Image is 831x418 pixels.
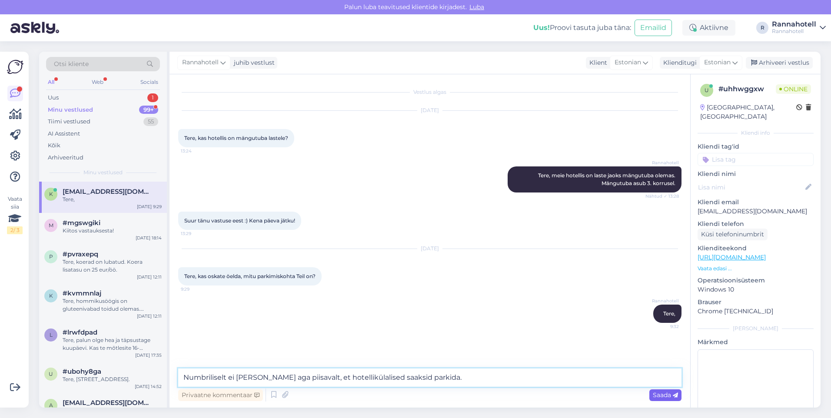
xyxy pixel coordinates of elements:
[63,368,101,375] span: #ubohy8ga
[646,323,679,330] span: 9:32
[181,286,213,292] span: 9:29
[586,58,607,67] div: Klient
[139,76,160,88] div: Socials
[635,20,672,36] button: Emailid
[178,368,681,387] textarea: Numbriliselt ei [PERSON_NAME] aga piisavalt, et hotellikülalised saaksid parkida.
[48,141,60,150] div: Kõik
[63,258,162,274] div: Tere, koerad on lubatud. Koera lisatasu on 25 eur/öö.
[137,313,162,319] div: [DATE] 12:11
[63,219,100,227] span: #mgswgiki
[63,328,97,336] span: #lrwfdpad
[698,298,814,307] p: Brauser
[698,276,814,285] p: Operatsioonisüsteem
[135,383,162,390] div: [DATE] 14:52
[698,207,814,216] p: [EMAIL_ADDRESS][DOMAIN_NAME]
[772,21,816,28] div: Rannahotell
[49,292,53,299] span: k
[143,117,158,126] div: 55
[698,229,768,240] div: Küsi telefoninumbrit
[48,153,83,162] div: Arhiveeritud
[63,336,162,352] div: Tere, palun olge hea ja täpsustage kuupäevi. Kas te mõtlesite 16-17.06.26?
[54,60,89,69] span: Otsi kliente
[49,253,53,260] span: p
[7,226,23,234] div: 2 / 3
[182,58,219,67] span: Rannahotell
[63,289,101,297] span: #kvmmnlaj
[63,297,162,313] div: Tere, hommikusöögis on gluteenivabad toidud olemas. Laktoosivabade toitude kohta saate küsida hom...
[538,172,677,186] span: Tere, meie hotellis on laste jaoks mängutuba olemas. Mängutuba asub 3. korrusel.
[178,88,681,96] div: Vestlus algas
[184,135,288,141] span: Tere, kas hotellis on mängutuba lastele?
[63,375,162,383] div: Tere, [STREET_ADDRESS].
[184,273,316,279] span: Tere, kas oskate öelda, mitu parkimiskohta Teil on?
[698,253,766,261] a: [URL][DOMAIN_NAME]
[698,142,814,151] p: Kliendi tag'id
[49,222,53,229] span: m
[645,193,679,199] span: Nähtud ✓ 13:28
[698,153,814,166] input: Lisa tag
[46,76,56,88] div: All
[50,332,53,338] span: l
[660,58,697,67] div: Klienditugi
[63,250,98,258] span: #pvraxepq
[698,169,814,179] p: Kliendi nimi
[83,169,123,176] span: Minu vestlused
[698,182,804,192] input: Lisa nimi
[63,227,162,235] div: Kiitos vastauksesta!
[533,23,631,33] div: Proovi tasuta juba täna:
[776,84,811,94] span: Online
[698,285,814,294] p: Windows 10
[147,93,158,102] div: 1
[646,159,679,166] span: Rannahotell
[7,195,23,234] div: Vaata siia
[178,245,681,252] div: [DATE]
[48,106,93,114] div: Minu vestlused
[772,28,816,35] div: Rannahotell
[698,244,814,253] p: Klienditeekond
[181,230,213,237] span: 13:29
[178,106,681,114] div: [DATE]
[135,352,162,358] div: [DATE] 17:35
[653,391,678,399] span: Saada
[772,21,826,35] a: RannahotellRannahotell
[705,87,709,93] span: u
[698,129,814,137] div: Kliendi info
[63,399,153,407] span: agnesaljas@gmail.com
[682,20,735,36] div: Aktiivne
[646,298,679,304] span: Rannahotell
[137,274,162,280] div: [DATE] 12:11
[698,325,814,332] div: [PERSON_NAME]
[746,57,813,69] div: Arhiveeri vestlus
[48,93,59,102] div: Uus
[698,198,814,207] p: Kliendi email
[63,196,162,203] div: Tere,
[49,402,53,408] span: a
[756,22,768,34] div: R
[49,191,53,197] span: k
[698,219,814,229] p: Kliendi telefon
[700,103,796,121] div: [GEOGRAPHIC_DATA], [GEOGRAPHIC_DATA]
[533,23,550,32] b: Uus!
[48,117,90,126] div: Tiimi vestlused
[49,371,53,377] span: u
[181,148,213,154] span: 13:24
[48,129,80,138] div: AI Assistent
[615,58,641,67] span: Estonian
[7,59,23,75] img: Askly Logo
[139,106,158,114] div: 99+
[704,58,731,67] span: Estonian
[178,389,263,401] div: Privaatne kommentaar
[698,338,814,347] p: Märkmed
[663,310,675,317] span: Tere,
[230,58,275,67] div: juhib vestlust
[467,3,487,11] span: Luba
[137,203,162,210] div: [DATE] 9:29
[136,235,162,241] div: [DATE] 18:14
[698,265,814,272] p: Vaata edasi ...
[698,307,814,316] p: Chrome [TECHNICAL_ID]
[90,76,105,88] div: Web
[184,217,295,224] span: Suur tänu vastuse eest :) Kena päeva jätku!
[718,84,776,94] div: # uhhwggxw
[63,188,153,196] span: kaisakarmen@gmail.com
